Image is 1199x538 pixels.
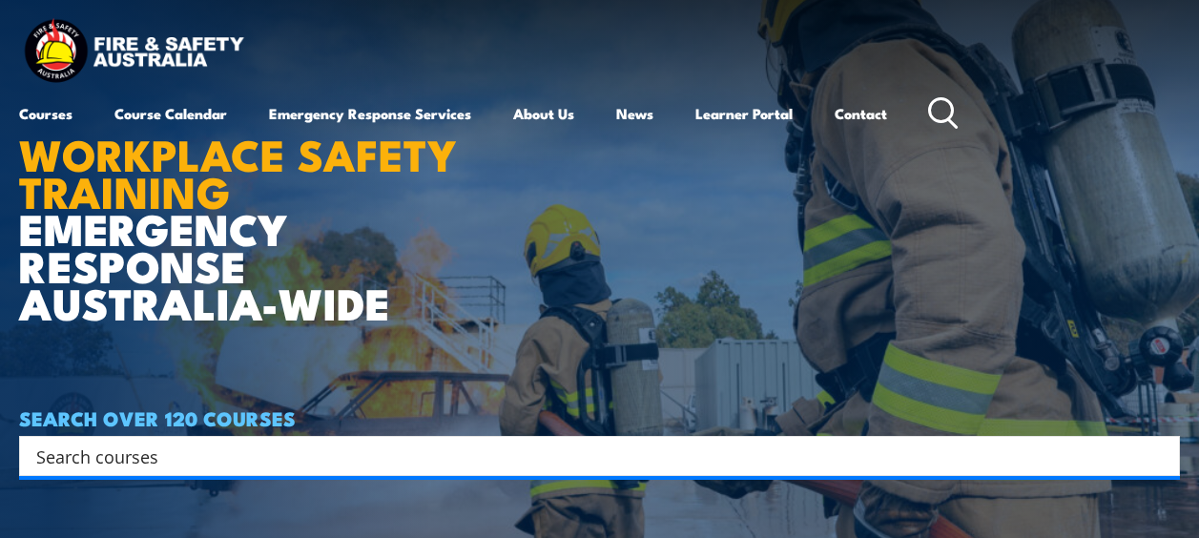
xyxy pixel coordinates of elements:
a: Learner Portal [695,91,793,136]
button: Search magnifier button [1147,443,1173,469]
a: About Us [513,91,574,136]
h4: SEARCH OVER 120 COURSES [19,407,1180,428]
a: News [616,91,653,136]
strong: WORKPLACE SAFETY TRAINING [19,120,457,223]
input: Search input [36,442,1138,470]
a: Emergency Response Services [269,91,471,136]
h1: EMERGENCY RESPONSE AUSTRALIA-WIDE [19,87,486,321]
a: Courses [19,91,72,136]
form: Search form [40,443,1142,469]
a: Course Calendar [114,91,227,136]
a: Contact [835,91,887,136]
